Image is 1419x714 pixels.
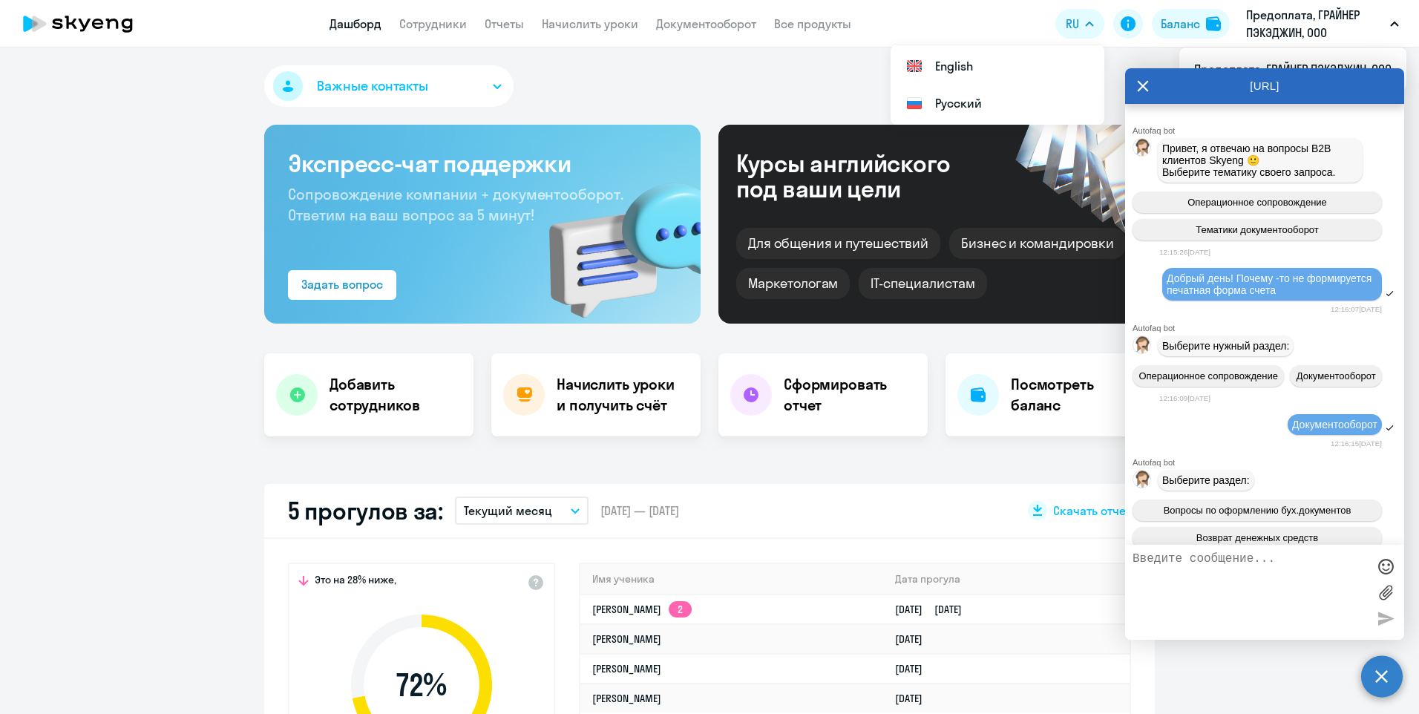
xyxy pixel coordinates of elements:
[1133,139,1152,160] img: bot avatar
[592,603,692,616] a: [PERSON_NAME]2
[1206,16,1221,31] img: balance
[528,157,701,324] img: bg-img
[315,573,396,591] span: Это на 28% ниже,
[288,496,443,525] h2: 5 прогулов за:
[288,185,623,224] span: Сопровождение компании + документооборот. Ответим на ваш вопрос за 5 минут!
[1196,224,1319,235] span: Тематики документооборот
[542,16,638,31] a: Начислить уроки
[1138,370,1278,381] span: Операционное сопровождение
[1011,374,1143,416] h4: Посмотреть баланс
[1162,340,1289,352] span: Выберите нужный раздел:
[1162,474,1250,486] span: Выберите раздел:
[592,632,661,646] a: [PERSON_NAME]
[288,148,677,178] h3: Экспресс-чат поддержки
[301,275,383,293] div: Задать вопрос
[895,662,934,675] a: [DATE]
[592,662,661,675] a: [PERSON_NAME]
[1196,532,1318,543] span: Возврат денежных средств
[1133,219,1382,240] button: Тематики документооборот
[1133,500,1382,521] button: Вопросы по оформлению бух.документов
[1292,419,1377,430] span: Документооборот
[1133,458,1404,467] div: Autofaq bot
[1246,6,1384,42] p: Предоплата, ГРАЙНЕР ПЭКЭДЖИН, ООО
[1133,191,1382,213] button: Операционное сопровождение
[288,270,396,300] button: Задать вопрос
[774,16,851,31] a: Все продукты
[895,603,974,616] a: [DATE][DATE]
[1162,143,1336,178] span: Привет, я отвечаю на вопросы B2B клиентов Skyeng 🙂 Выберите тематику своего запроса.
[784,374,916,416] h4: Сформировать отчет
[1152,9,1230,39] button: Балансbalance
[859,268,986,299] div: IT-специалистам
[883,564,1130,595] th: Дата прогула
[1167,272,1374,296] span: Добрый день! Почему -то не формируется печатная форма счета
[1133,365,1284,387] button: Операционное сопровождение
[1053,502,1131,519] span: Скачать отчет
[1133,336,1152,358] img: bot avatar
[1290,365,1382,387] button: Документооборот
[895,692,934,705] a: [DATE]
[455,497,589,525] button: Текущий месяц
[557,374,686,416] h4: Начислить уроки и получить счёт
[1161,15,1200,33] div: Баланс
[1187,197,1327,208] span: Операционное сопровождение
[891,45,1104,125] ul: RU
[592,692,661,705] a: [PERSON_NAME]
[949,228,1126,259] div: Бизнес и командировки
[1133,527,1382,548] button: Возврат денежных средств
[600,502,679,519] span: [DATE] — [DATE]
[1133,126,1404,135] div: Autofaq bot
[330,16,381,31] a: Дашборд
[1374,581,1397,603] label: Лимит 10 файлов
[317,76,428,96] span: Важные контакты
[1159,248,1210,256] time: 12:15:26[DATE]
[264,65,514,107] button: Важные контакты
[1066,15,1079,33] span: RU
[580,564,883,595] th: Имя ученика
[485,16,524,31] a: Отчеты
[905,57,923,75] img: English
[1133,471,1152,492] img: bot avatar
[736,268,850,299] div: Маркетологам
[669,601,692,618] app-skyeng-badge: 2
[736,228,940,259] div: Для общения и путешествий
[895,632,934,646] a: [DATE]
[1179,48,1406,91] ul: RU
[1133,324,1404,333] div: Autofaq bot
[1055,9,1104,39] button: RU
[464,502,552,520] p: Текущий месяц
[399,16,467,31] a: Сотрудники
[656,16,756,31] a: Документооборот
[330,374,462,416] h4: Добавить сотрудников
[1297,370,1376,381] span: Документооборот
[336,667,507,703] span: 72 %
[1164,505,1351,516] span: Вопросы по оформлению бух.документов
[905,94,923,112] img: Русский
[1331,305,1382,313] time: 12:16:07[DATE]
[1331,439,1382,448] time: 12:16:15[DATE]
[1159,394,1210,402] time: 12:16:09[DATE]
[1239,6,1406,42] button: Предоплата, ГРАЙНЕР ПЭКЭДЖИН, ООО
[736,151,990,201] div: Курсы английского под ваши цели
